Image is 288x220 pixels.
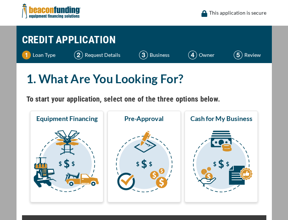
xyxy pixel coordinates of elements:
img: Equipment Financing [32,126,102,199]
p: Owner [199,51,215,59]
span: Equipment Financing [36,114,98,123]
h2: 1. What Are You Looking For? [26,70,262,87]
img: Step 3 [139,51,148,59]
img: Step 1 [22,51,31,59]
span: Cash for My Business [190,114,252,123]
button: Pre-Approval [107,111,181,202]
img: Step 4 [188,51,197,59]
button: Equipment Financing [30,111,103,202]
h4: To start your application, select one of the three options below. [26,93,262,105]
p: This application is secure [209,8,266,17]
img: Cash for My Business [186,126,256,199]
h1: CREDIT APPLICATION [22,29,266,51]
button: Cash for My Business [185,111,258,202]
img: Pre-Approval [109,126,179,199]
p: Business [150,51,169,59]
p: Request Details [85,51,120,59]
img: lock icon to convery security [201,10,207,17]
img: Step 2 [74,51,83,59]
p: Loan Type [33,51,55,59]
p: Review [244,51,261,59]
img: Step 5 [234,51,243,59]
span: Pre-Approval [124,114,164,123]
